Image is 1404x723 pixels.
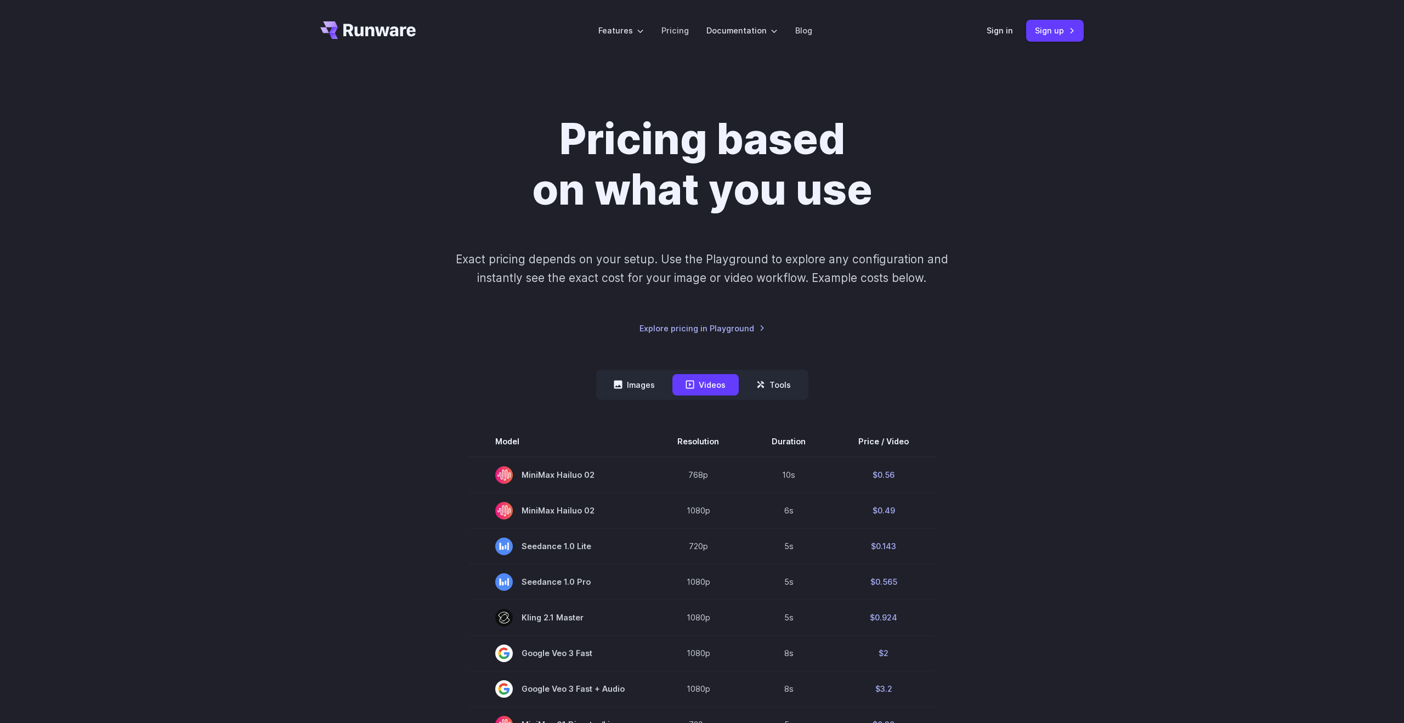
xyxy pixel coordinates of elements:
[651,528,745,564] td: 720p
[651,426,745,457] th: Resolution
[832,457,935,493] td: $0.56
[495,538,625,555] span: Seedance 1.0 Lite
[795,24,812,37] a: Blog
[651,671,745,707] td: 1080p
[832,635,935,671] td: $2
[495,609,625,626] span: Kling 2.1 Master
[661,24,689,37] a: Pricing
[745,600,832,635] td: 5s
[651,635,745,671] td: 1080p
[651,493,745,528] td: 1080p
[745,671,832,707] td: 8s
[495,645,625,662] span: Google Veo 3 Fast
[832,564,935,600] td: $0.565
[745,635,832,671] td: 8s
[495,466,625,484] span: MiniMax Hailuo 02
[672,374,739,396] button: Videos
[598,24,644,37] label: Features
[320,21,416,39] a: Go to /
[495,502,625,519] span: MiniMax Hailuo 02
[639,322,765,335] a: Explore pricing in Playground
[1026,20,1084,41] a: Sign up
[651,457,745,493] td: 768p
[745,457,832,493] td: 10s
[745,564,832,600] td: 5s
[745,493,832,528] td: 6s
[397,114,1007,215] h1: Pricing based on what you use
[745,426,832,457] th: Duration
[601,374,668,396] button: Images
[832,528,935,564] td: $0.143
[832,671,935,707] td: $3.2
[832,493,935,528] td: $0.49
[743,374,804,396] button: Tools
[469,426,651,457] th: Model
[651,600,745,635] td: 1080p
[745,528,832,564] td: 5s
[495,680,625,698] span: Google Veo 3 Fast + Audio
[651,564,745,600] td: 1080p
[987,24,1013,37] a: Sign in
[435,250,969,287] p: Exact pricing depends on your setup. Use the Playground to explore any configuration and instantl...
[832,600,935,635] td: $0.924
[832,426,935,457] th: Price / Video
[706,24,778,37] label: Documentation
[495,573,625,591] span: Seedance 1.0 Pro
